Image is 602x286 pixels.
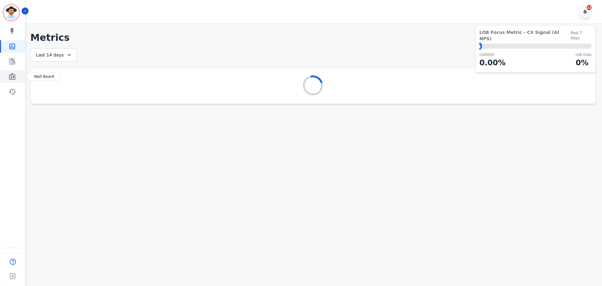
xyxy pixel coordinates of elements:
p: LOB Goal [576,52,592,57]
div: Last 14 days [30,48,77,62]
div: 32 [587,5,592,10]
span: Past 7 days [571,30,592,40]
p: 0.00 % [479,57,505,68]
p: 0 % [576,57,592,68]
h1: Metrics [30,32,596,43]
p: CURRENT [479,52,505,57]
span: LOB Focus Metric - CX Signal (AI NPS) [479,29,571,42]
img: Bordered avatar [4,5,19,20]
div: ⬤ [479,44,482,49]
